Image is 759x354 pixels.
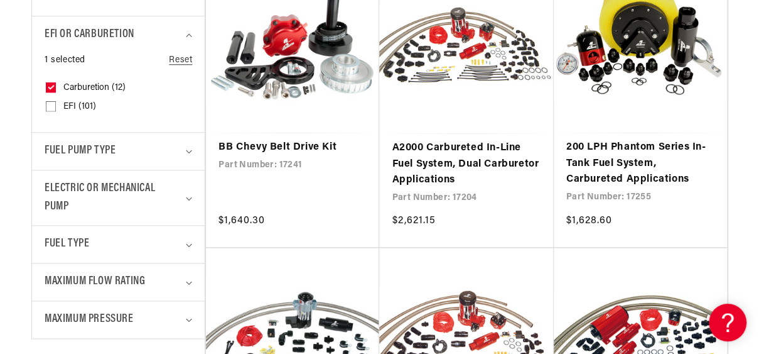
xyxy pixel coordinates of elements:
a: BB Chevy Belt Drive Kit [218,140,367,156]
summary: Electric or Mechanical Pump (0 selected) [45,170,192,226]
summary: Fuel Pump Type (0 selected) [45,133,192,170]
summary: Maximum Flow Rating (0 selected) [45,263,192,301]
a: 200 LPH Phantom Series In-Tank Fuel System, Carbureted Applications [566,140,714,188]
summary: Fuel Type (0 selected) [45,226,192,263]
span: Electric or Mechanical Pump [45,180,181,216]
span: EFI (101) [63,101,96,113]
span: Fuel Pump Type [45,142,116,160]
summary: EFI or Carburetion (1 selected) [45,16,192,53]
span: Fuel Type [45,235,89,253]
span: EFI or Carburetion [45,26,134,44]
span: Carburetion (12) [63,82,126,94]
span: 1 selected [45,53,85,67]
summary: Maximum Pressure (0 selected) [45,301,192,338]
span: Maximum Pressure [45,311,134,329]
a: A2000 Carbureted In-Line Fuel System, Dual Carburetor Applications [392,140,541,189]
a: Reset [169,53,192,67]
span: Maximum Flow Rating [45,273,145,291]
